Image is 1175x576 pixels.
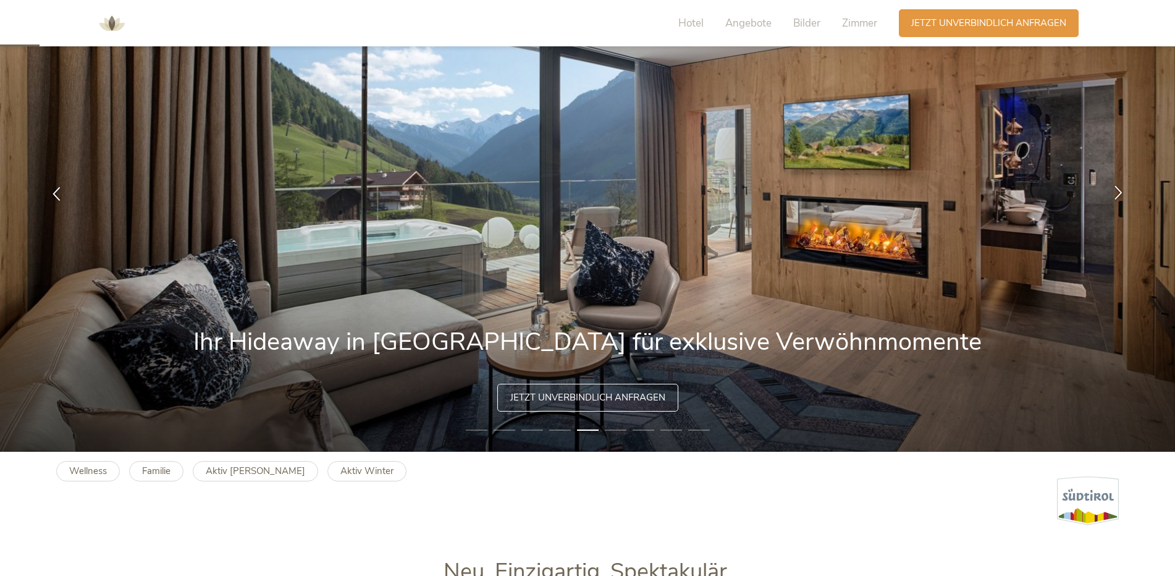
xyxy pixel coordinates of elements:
[93,5,130,42] img: AMONTI & LUNARIS Wellnessresort
[142,465,171,477] b: Familie
[678,16,704,30] span: Hotel
[327,461,406,481] a: Aktiv Winter
[206,465,305,477] b: Aktiv [PERSON_NAME]
[56,461,120,481] a: Wellness
[69,465,107,477] b: Wellness
[193,461,318,481] a: Aktiv [PERSON_NAME]
[793,16,820,30] span: Bilder
[911,17,1066,30] span: Jetzt unverbindlich anfragen
[510,391,665,404] span: Jetzt unverbindlich anfragen
[340,465,394,477] b: Aktiv Winter
[842,16,877,30] span: Zimmer
[725,16,772,30] span: Angebote
[93,19,130,27] a: AMONTI & LUNARIS Wellnessresort
[129,461,183,481] a: Familie
[1057,476,1119,525] img: Südtirol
